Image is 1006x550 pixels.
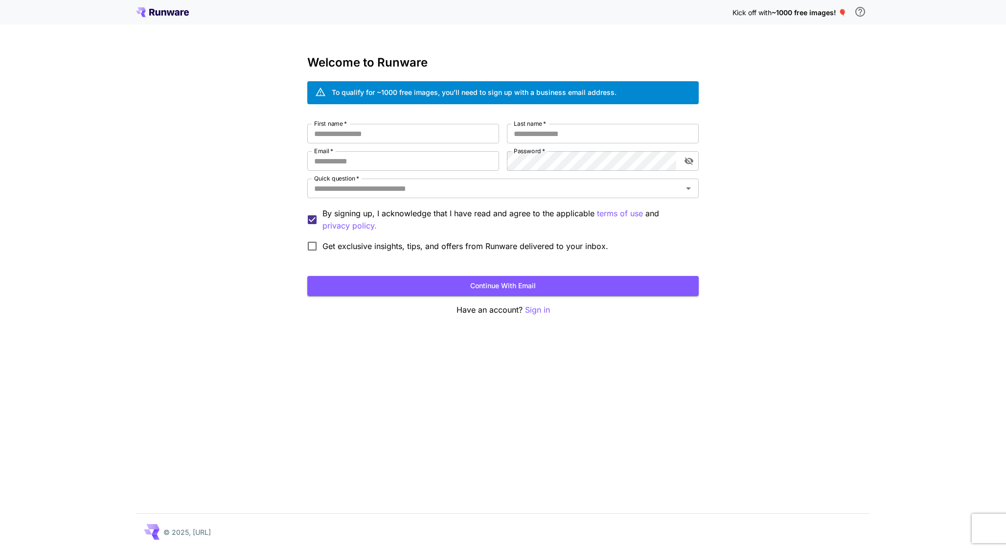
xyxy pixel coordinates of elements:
button: By signing up, I acknowledge that I have read and agree to the applicable and privacy policy. [597,207,643,220]
p: terms of use [597,207,643,220]
label: First name [314,119,347,128]
label: Quick question [314,174,359,183]
p: By signing up, I acknowledge that I have read and agree to the applicable and [322,207,691,232]
button: toggle password visibility [680,152,698,170]
span: ~1000 free images! 🎈 [772,8,846,17]
label: Password [514,147,545,155]
button: By signing up, I acknowledge that I have read and agree to the applicable terms of use and [322,220,377,232]
div: To qualify for ~1000 free images, you’ll need to sign up with a business email address. [332,87,617,97]
span: Get exclusive insights, tips, and offers from Runware delivered to your inbox. [322,240,608,252]
label: Email [314,147,333,155]
p: privacy policy. [322,220,377,232]
span: Kick off with [732,8,772,17]
button: Continue with email [307,276,699,296]
button: In order to qualify for free credit, you need to sign up with a business email address and click ... [850,2,870,22]
button: Sign in [525,304,550,316]
p: Have an account? [307,304,699,316]
label: Last name [514,119,546,128]
h3: Welcome to Runware [307,56,699,69]
button: Open [682,182,695,195]
p: © 2025, [URL] [163,527,211,537]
